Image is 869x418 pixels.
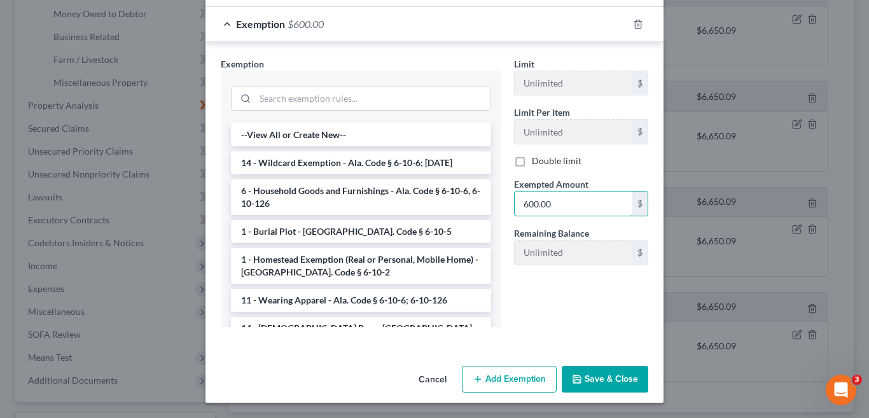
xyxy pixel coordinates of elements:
input: -- [515,71,632,95]
li: 14 - [DEMOGRAPHIC_DATA] Pew - [GEOGRAPHIC_DATA]. Code § 6-10-5 [231,317,491,352]
span: 3 [852,375,862,385]
input: -- [515,120,632,144]
li: 1 - Burial Plot - [GEOGRAPHIC_DATA]. Code § 6-10-5 [231,220,491,243]
input: Search exemption rules... [255,87,490,111]
span: Limit [514,59,534,69]
li: 1 - Homestead Exemption (Real or Personal, Mobile Home) - [GEOGRAPHIC_DATA]. Code § 6-10-2 [231,248,491,284]
div: $ [632,192,648,216]
div: $ [632,120,648,144]
span: Exemption [236,18,285,30]
button: Add Exemption [462,366,557,393]
button: Save & Close [562,366,648,393]
label: Remaining Balance [514,226,589,240]
div: $ [632,71,648,95]
div: $ [632,240,648,265]
span: $600.00 [288,18,324,30]
li: --View All or Create New-- [231,123,491,146]
input: -- [515,240,632,265]
li: 11 - Wearing Apparel - Ala. Code § 6-10-6; 6-10-126 [231,289,491,312]
label: Limit Per Item [514,106,570,119]
li: 14 - Wildcard Exemption - Ala. Code § 6-10-6; [DATE] [231,151,491,174]
li: 6 - Household Goods and Furnishings - Ala. Code § 6-10-6, 6-10-126 [231,179,491,215]
label: Double limit [532,155,581,167]
iframe: Intercom live chat [826,375,856,405]
input: 0.00 [515,192,632,216]
span: Exemption [221,59,264,69]
span: Exempted Amount [514,179,588,190]
button: Cancel [408,367,457,393]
